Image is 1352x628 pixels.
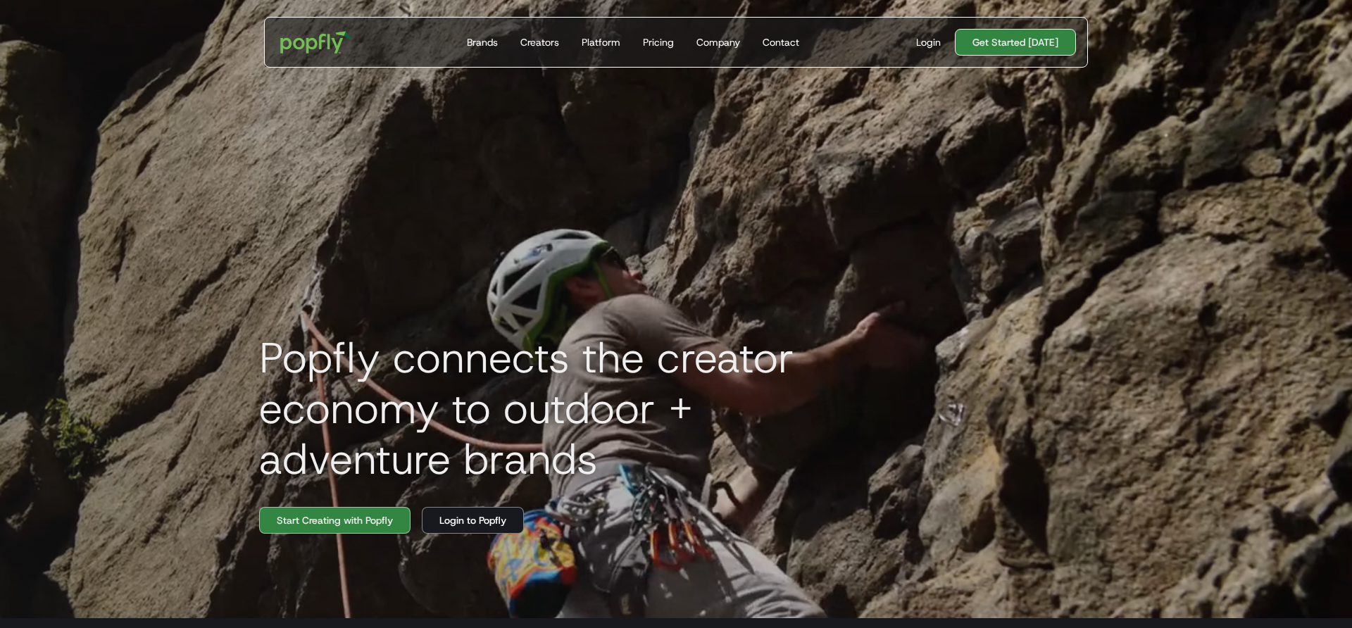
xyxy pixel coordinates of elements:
div: Contact [763,35,799,49]
a: Brands [461,18,503,67]
div: Platform [582,35,620,49]
a: Pricing [637,18,680,67]
a: home [270,21,361,63]
a: Get Started [DATE] [955,29,1076,56]
div: Pricing [643,35,674,49]
div: Login [916,35,941,49]
a: Platform [576,18,626,67]
a: Login [910,35,946,49]
a: Login to Popfly [422,507,524,534]
h1: Popfly connects the creator economy to outdoor + adventure brands [248,332,882,484]
a: Company [691,18,746,67]
a: Start Creating with Popfly [259,507,411,534]
div: Creators [520,35,559,49]
a: Creators [515,18,565,67]
div: Brands [467,35,498,49]
div: Company [696,35,740,49]
a: Contact [757,18,805,67]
